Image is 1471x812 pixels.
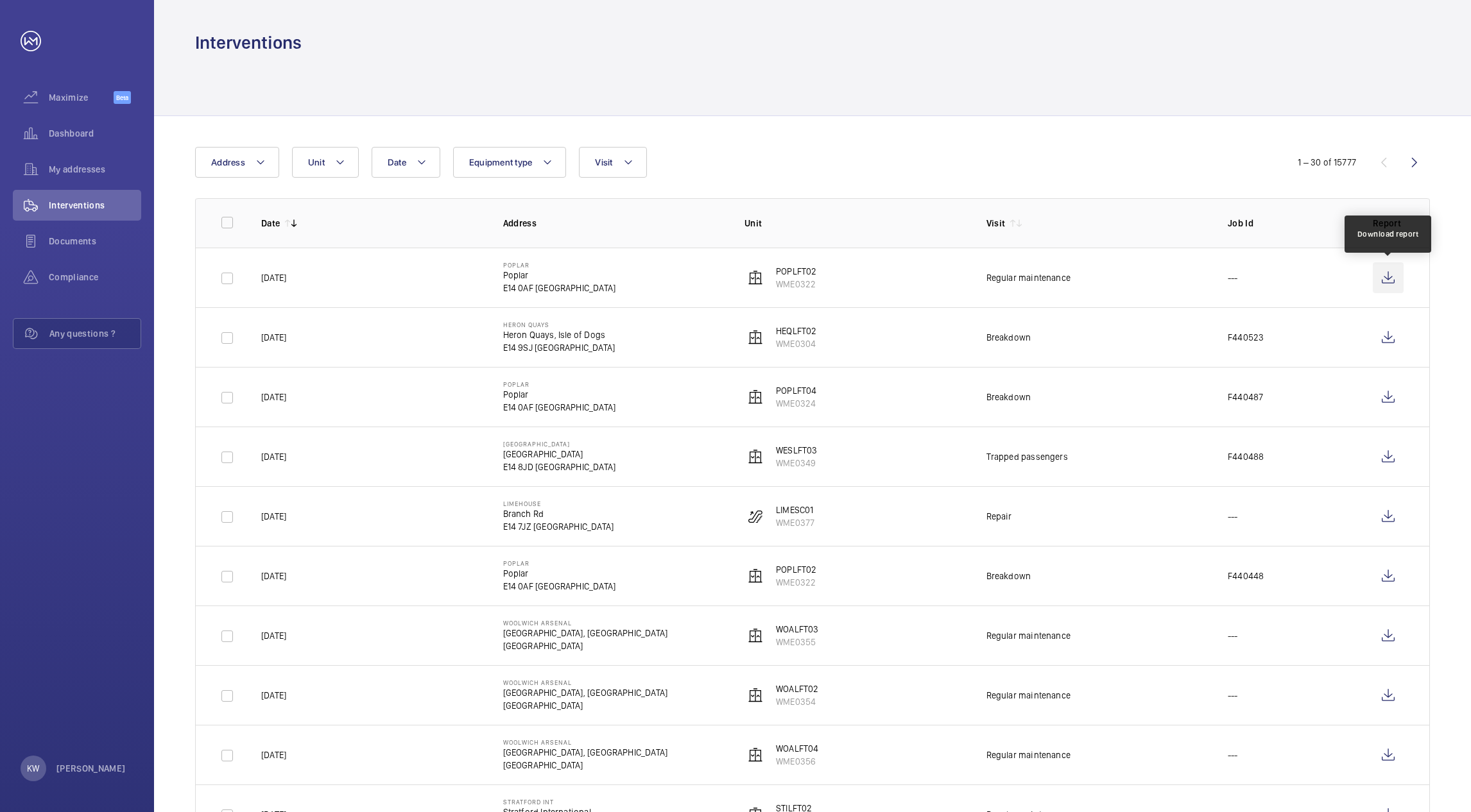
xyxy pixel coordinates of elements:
p: --- [1228,271,1238,284]
p: Poplar [503,380,616,388]
p: WOALFT02 [776,682,818,695]
button: Date [372,147,440,178]
p: [DATE] [261,391,286,403]
img: elevator.svg [748,747,763,763]
span: Any questions ? [49,327,141,340]
p: [DATE] [261,510,286,523]
div: Regular maintenance [986,749,1071,761]
p: Heron Quays [503,321,615,328]
p: POPLFT02 [776,563,816,576]
p: Woolwich Arsenal [503,619,668,627]
p: --- [1228,749,1238,761]
img: elevator.svg [748,688,763,703]
p: Woolwich Arsenal [503,679,668,686]
p: [GEOGRAPHIC_DATA], [GEOGRAPHIC_DATA] [503,686,668,699]
p: [GEOGRAPHIC_DATA] [503,639,668,652]
span: Date [388,157,406,167]
img: elevator.svg [748,389,763,405]
p: [PERSON_NAME] [56,762,126,775]
p: HEQLFT02 [776,325,816,337]
p: F440523 [1228,331,1264,344]
p: F440488 [1228,450,1264,463]
img: escalator.svg [748,509,763,524]
p: Limehouse [503,500,614,507]
div: Repair [986,510,1012,523]
p: Address [503,217,725,230]
div: Breakdown [986,570,1031,582]
div: Regular maintenance [986,629,1071,642]
p: [DATE] [261,570,286,582]
p: WME0349 [776,457,817,469]
p: WME0304 [776,337,816,350]
div: 1 – 30 of 15777 [1298,156,1356,169]
h1: Interventions [195,31,302,55]
p: WME0324 [776,397,816,410]
p: E14 9SJ [GEOGRAPHIC_DATA] [503,341,615,354]
span: Dashboard [49,127,141,140]
p: LIMESC01 [776,503,814,516]
span: Unit [308,157,325,167]
div: Breakdown [986,391,1031,403]
p: --- [1228,689,1238,702]
span: Compliance [49,271,141,283]
p: Unit [744,217,966,230]
p: WOALFT03 [776,623,818,636]
button: Visit [579,147,646,178]
p: Job Id [1228,217,1352,230]
p: Visit [986,217,1006,230]
p: Poplar [503,261,616,269]
p: Branch Rd [503,507,614,520]
p: Poplar [503,388,616,401]
img: elevator.svg [748,568,763,584]
div: Regular maintenance [986,689,1071,702]
span: Maximize [49,91,114,104]
p: --- [1228,510,1238,523]
p: WME0356 [776,755,818,768]
p: [GEOGRAPHIC_DATA] [503,759,668,772]
span: Address [211,157,245,167]
span: Interventions [49,199,141,212]
p: WME0377 [776,516,814,529]
p: Date [261,217,280,230]
p: [DATE] [261,629,286,642]
span: Equipment type [469,157,533,167]
p: WOALFT04 [776,742,818,755]
p: Poplar [503,269,616,282]
button: Unit [292,147,359,178]
p: E14 7JZ [GEOGRAPHIC_DATA] [503,520,614,533]
p: [GEOGRAPHIC_DATA] [503,440,616,448]
p: [DATE] [261,689,286,702]
p: [GEOGRAPHIC_DATA], [GEOGRAPHIC_DATA] [503,627,668,639]
span: My addresses [49,163,141,176]
p: Heron Quays, Isle of Dogs [503,328,615,341]
p: E14 0AF [GEOGRAPHIC_DATA] [503,401,616,414]
div: Trapped passengers [986,450,1068,463]
div: Breakdown [986,331,1031,344]
p: [DATE] [261,450,286,463]
p: [GEOGRAPHIC_DATA] [503,448,616,461]
p: [DATE] [261,749,286,761]
p: Stratford int [503,798,616,806]
span: Documents [49,235,141,248]
p: Woolwich Arsenal [503,738,668,746]
p: [DATE] [261,331,286,344]
p: --- [1228,629,1238,642]
p: F440448 [1228,570,1264,582]
span: Visit [595,157,612,167]
button: Address [195,147,279,178]
p: WME0322 [776,576,816,589]
p: E14 0AF [GEOGRAPHIC_DATA] [503,580,616,593]
p: [GEOGRAPHIC_DATA], [GEOGRAPHIC_DATA] [503,746,668,759]
p: [GEOGRAPHIC_DATA] [503,699,668,712]
p: WME0355 [776,636,818,648]
img: elevator.svg [748,628,763,643]
p: E14 8JD [GEOGRAPHIC_DATA] [503,461,616,473]
p: KW [27,762,39,775]
p: WME0354 [776,695,818,708]
p: WESLFT03 [776,444,817,457]
button: Equipment type [453,147,567,178]
div: Download report [1357,228,1419,240]
img: elevator.svg [748,270,763,285]
span: Beta [114,91,131,104]
p: [DATE] [261,271,286,284]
